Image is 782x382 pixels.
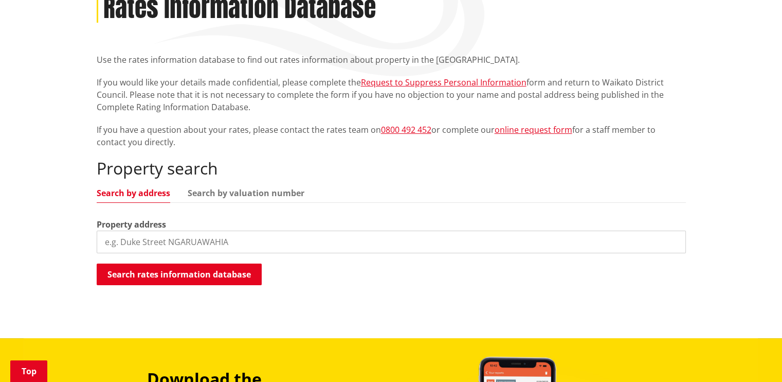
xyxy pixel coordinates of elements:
a: online request form [495,124,572,135]
a: Search by address [97,189,170,197]
input: e.g. Duke Street NGARUAWAHIA [97,231,686,253]
h2: Property search [97,159,686,178]
a: 0800 492 452 [381,124,431,135]
a: Top [10,360,47,382]
p: If you have a question about your rates, please contact the rates team on or complete our for a s... [97,124,686,148]
iframe: Messenger Launcher [735,339,772,376]
a: Search by valuation number [188,189,304,197]
label: Property address [97,218,166,231]
button: Search rates information database [97,264,262,285]
a: Request to Suppress Personal Information [361,77,526,88]
p: Use the rates information database to find out rates information about property in the [GEOGRAPHI... [97,54,686,66]
p: If you would like your details made confidential, please complete the form and return to Waikato ... [97,76,686,113]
